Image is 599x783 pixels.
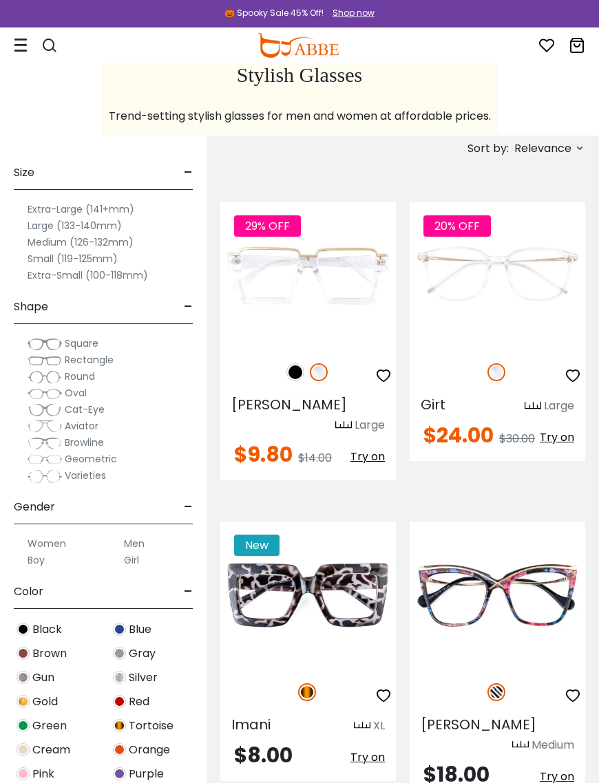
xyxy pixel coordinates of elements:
[184,491,193,524] span: -
[129,718,174,734] span: Tortoise
[28,436,62,450] img: Browline.png
[65,336,98,350] span: Square
[28,354,62,367] img: Rectangle.png
[17,719,30,732] img: Green
[184,575,193,608] span: -
[184,156,193,189] span: -
[487,683,505,701] img: Pattern
[113,767,126,780] img: Purple
[28,387,62,400] img: Oval.png
[335,420,352,431] img: size ruler
[224,7,324,19] div: 🎃 Spooky Sale 45% Off!
[129,645,156,662] span: Gray
[286,363,304,381] img: Black
[373,718,385,734] div: XL
[129,621,151,638] span: Blue
[32,694,58,710] span: Gold
[355,417,385,433] div: Large
[32,621,62,638] span: Black
[28,469,62,484] img: Varieties.png
[326,7,375,19] a: Shop now
[129,766,164,782] span: Purple
[124,535,145,552] label: Men
[65,452,117,466] span: Geometric
[540,429,574,445] span: Try on
[28,535,66,552] label: Women
[65,403,105,416] span: Cat-Eye
[410,522,585,667] img: Pattern Mead - Acetate,Metal ,Universal Bridge Fit
[350,749,385,765] span: Try on
[525,401,541,411] img: size ruler
[350,449,385,464] span: Try on
[17,623,30,636] img: Black
[129,742,170,758] span: Orange
[32,718,67,734] span: Green
[487,363,505,381] img: Clear
[17,743,30,756] img: Cream
[65,386,87,400] span: Oval
[234,535,280,556] span: New
[512,740,529,751] img: size ruler
[350,444,385,469] button: Try on
[17,671,30,684] img: Gun
[514,136,571,161] span: Relevance
[14,575,43,608] span: Color
[231,715,271,734] span: Imani
[220,202,396,348] img: Fclear Umbel - Plastic ,Universal Bridge Fit
[28,234,134,250] label: Medium (126-132mm)
[421,395,445,414] span: Girt
[28,250,118,267] label: Small (119-125mm)
[354,721,370,731] img: size ruler
[32,645,67,662] span: Brown
[28,217,122,234] label: Large (133-140mm)
[298,683,316,701] img: Tortoise
[258,33,339,58] img: abbeglasses.com
[32,669,54,686] span: Gun
[28,370,62,384] img: Round.png
[113,647,126,660] img: Gray
[17,695,30,708] img: Gold
[14,290,48,323] span: Shape
[532,737,574,753] div: Medium
[298,450,332,466] span: $14.00
[113,695,126,708] img: Red
[499,431,535,447] span: $30.00
[65,369,95,383] span: Round
[28,337,62,351] img: Square.png
[421,715,536,734] span: [PERSON_NAME]
[17,647,30,660] img: Brown
[28,403,62,417] img: Cat-Eye.png
[65,436,104,449] span: Browline
[350,745,385,770] button: Try on
[234,215,301,237] span: 29% OFF
[28,552,45,568] label: Boy
[184,290,193,323] span: -
[65,419,98,433] span: Aviator
[113,623,126,636] img: Blue
[109,63,491,87] h1: Stylish Glasses
[65,353,114,367] span: Rectangle
[14,491,55,524] span: Gender
[220,522,396,667] a: Tortoise Imani - Plastic ,Universal Bridge Fit
[231,395,347,414] span: [PERSON_NAME]
[28,201,134,217] label: Extra-Large (141+mm)
[17,767,30,780] img: Pink
[423,420,494,450] span: $24.00
[310,363,328,381] img: Clear
[467,140,509,156] span: Sort by:
[113,743,126,756] img: Orange
[423,215,491,237] span: 20% OFF
[113,671,126,684] img: Silver
[234,740,293,770] span: $8.00
[129,669,158,686] span: Silver
[234,440,293,469] span: $9.80
[333,7,375,19] div: Shop now
[65,469,106,482] span: Varieties
[109,108,491,125] p: Trend-setting stylish glasses for men and women at affordable prices.
[14,156,34,189] span: Size
[28,420,62,433] img: Aviator.png
[410,202,585,348] img: Fclear Girt - TR ,Universal Bridge Fit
